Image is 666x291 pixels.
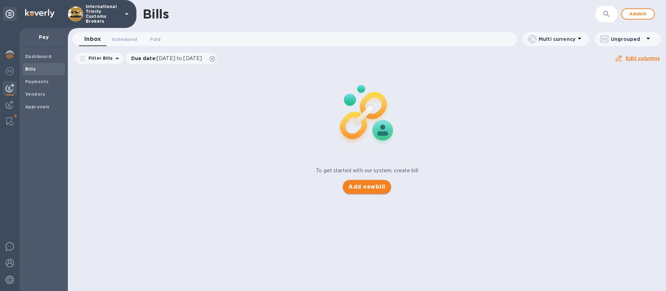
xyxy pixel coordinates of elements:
[611,36,644,43] p: Ungrouped
[25,92,45,97] b: Vendors
[539,36,575,43] p: Multi currency
[348,183,385,191] span: Add new bill
[628,10,649,18] span: Add bill
[6,67,14,75] img: Foreign exchange
[621,8,655,20] button: Addbill
[86,55,113,61] p: Filter Bills
[25,34,62,41] p: Pay
[25,66,36,72] b: Bills
[25,54,52,59] b: Dashboard
[343,180,391,194] button: Add newbill
[112,36,137,43] span: Scheduled
[126,53,217,64] div: Due date:[DATE] to [DATE]
[86,4,121,24] p: International Trinity Customs Brokers
[143,7,169,21] h1: Bills
[316,167,418,174] p: To get started with our system, create bill
[3,7,17,21] div: Unpin categories
[84,34,101,44] span: Inbox
[25,9,55,17] img: Logo
[131,55,206,62] p: Due date :
[626,56,660,61] u: Edit columns
[25,104,50,109] b: Approvals
[157,56,202,61] span: [DATE] to [DATE]
[25,79,49,84] b: Payments
[150,36,161,43] span: Paid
